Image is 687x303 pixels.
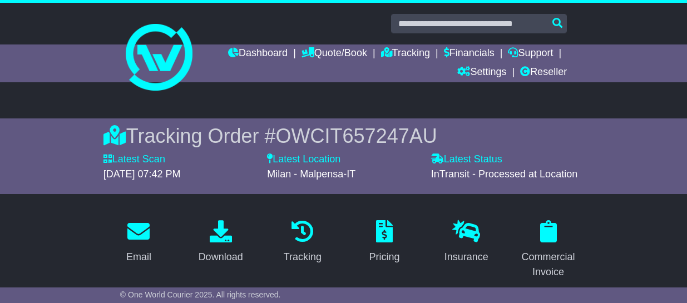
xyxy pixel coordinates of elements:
[520,250,576,280] div: Commercial Invoice
[369,250,400,265] div: Pricing
[276,125,437,147] span: OWCIT657247AU
[120,290,281,299] span: © One World Courier 2025. All rights reserved.
[191,216,250,269] a: Download
[103,124,584,148] div: Tracking Order #
[284,250,322,265] div: Tracking
[126,250,151,265] div: Email
[228,44,288,63] a: Dashboard
[302,44,367,63] a: Quote/Book
[103,153,165,166] label: Latest Scan
[508,44,553,63] a: Support
[267,153,340,166] label: Latest Location
[444,44,495,63] a: Financials
[457,63,506,82] a: Settings
[437,216,496,269] a: Insurance
[513,216,584,284] a: Commercial Invoice
[362,216,407,269] a: Pricing
[103,168,181,180] span: [DATE] 07:42 PM
[520,63,567,82] a: Reseller
[444,250,488,265] div: Insurance
[381,44,430,63] a: Tracking
[276,216,329,269] a: Tracking
[431,153,502,166] label: Latest Status
[267,168,355,180] span: Milan - Malpensa-IT
[119,216,159,269] a: Email
[431,168,577,180] span: InTransit - Processed at Location
[199,250,243,265] div: Download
